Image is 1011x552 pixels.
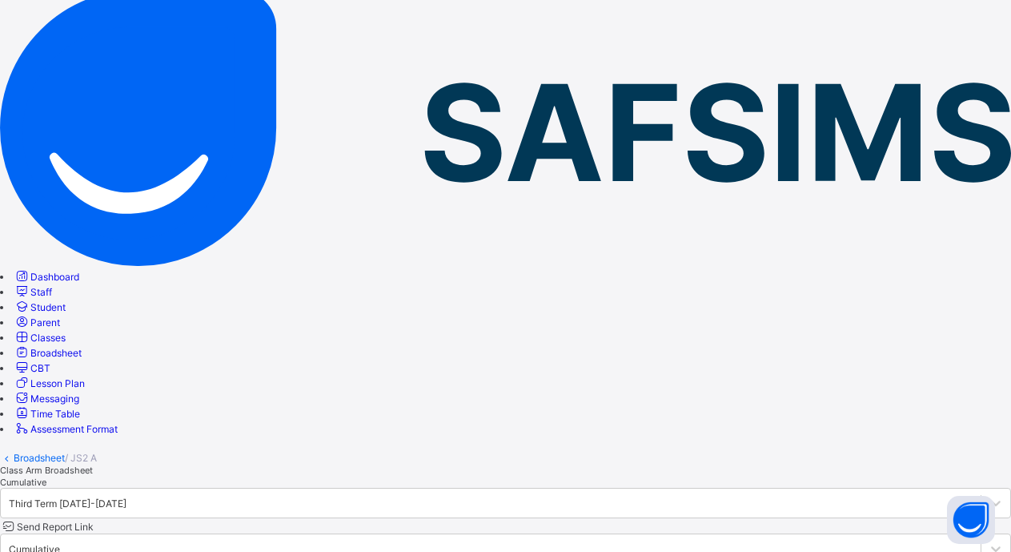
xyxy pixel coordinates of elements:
[14,393,79,405] a: Messaging
[9,498,126,510] div: Third Term [DATE]-[DATE]
[30,301,66,313] span: Student
[14,408,80,420] a: Time Table
[14,347,82,359] a: Broadsheet
[14,271,79,283] a: Dashboard
[30,347,82,359] span: Broadsheet
[30,423,118,435] span: Assessment Format
[30,393,79,405] span: Messaging
[14,301,66,313] a: Student
[30,362,50,374] span: CBT
[14,332,66,344] a: Classes
[14,362,50,374] a: CBT
[14,286,52,298] a: Staff
[14,452,65,464] a: Broadsheet
[14,423,118,435] a: Assessment Format
[30,271,79,283] span: Dashboard
[30,408,80,420] span: Time Table
[30,286,52,298] span: Staff
[30,332,66,344] span: Classes
[17,521,94,533] span: Send Report Link
[65,452,97,464] span: / JS2 A
[14,316,60,328] a: Parent
[947,496,995,544] button: Open asap
[30,316,60,328] span: Parent
[30,377,85,389] span: Lesson Plan
[14,377,85,389] a: Lesson Plan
